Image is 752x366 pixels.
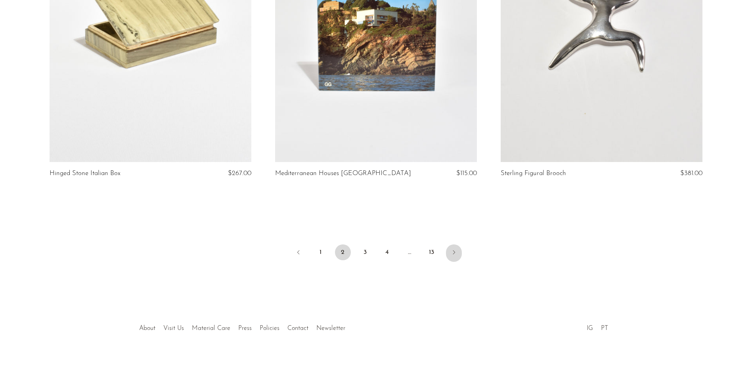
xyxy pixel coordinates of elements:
a: 1 [313,244,329,260]
span: 2 [335,244,351,260]
a: Previous [291,244,306,262]
ul: Social Medias [583,319,612,334]
a: 3 [357,244,373,260]
a: Mediterranean Houses [GEOGRAPHIC_DATA] [275,170,411,177]
a: About [139,325,155,332]
span: $381.00 [680,170,702,177]
a: 13 [424,244,440,260]
a: Next [446,244,462,262]
a: Material Care [192,325,230,332]
a: Visit Us [163,325,184,332]
a: Hinged Stone Italian Box [50,170,121,177]
a: 4 [379,244,395,260]
a: Sterling Figural Brooch [501,170,566,177]
a: IG [587,325,593,332]
span: $267.00 [228,170,251,177]
ul: Quick links [135,319,349,334]
a: Policies [260,325,279,332]
span: $115.00 [456,170,477,177]
span: … [402,244,417,260]
a: Press [238,325,252,332]
a: PT [601,325,608,332]
a: Contact [287,325,308,332]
